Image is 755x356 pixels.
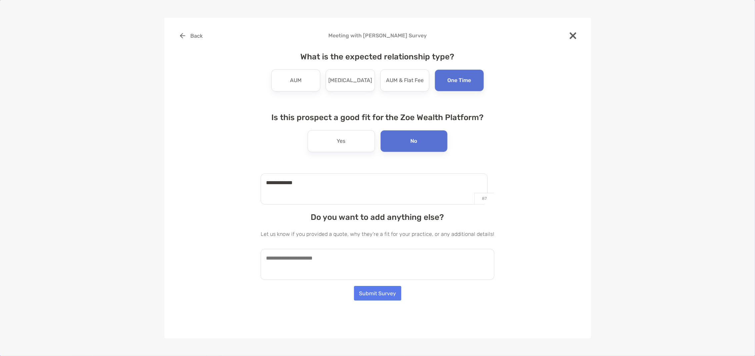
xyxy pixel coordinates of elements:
p: AUM & Flat Fee [386,75,424,86]
p: Let us know if you provided a quote, why they're a fit for your practice, or any additional details! [261,230,494,238]
p: No [411,136,417,146]
button: Submit Survey [354,286,401,301]
img: button icon [180,33,185,38]
p: One Time [447,75,471,86]
p: 87 [474,193,494,204]
h4: Do you want to add anything else? [261,213,494,222]
p: Yes [337,136,346,146]
h4: Meeting with [PERSON_NAME] Survey [175,32,580,39]
p: AUM [290,75,302,86]
h4: What is the expected relationship type? [261,52,494,61]
h4: Is this prospect a good fit for the Zoe Wealth Platform? [261,113,494,122]
p: [MEDICAL_DATA] [328,75,372,86]
button: Back [175,28,208,43]
img: close modal [570,32,576,39]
